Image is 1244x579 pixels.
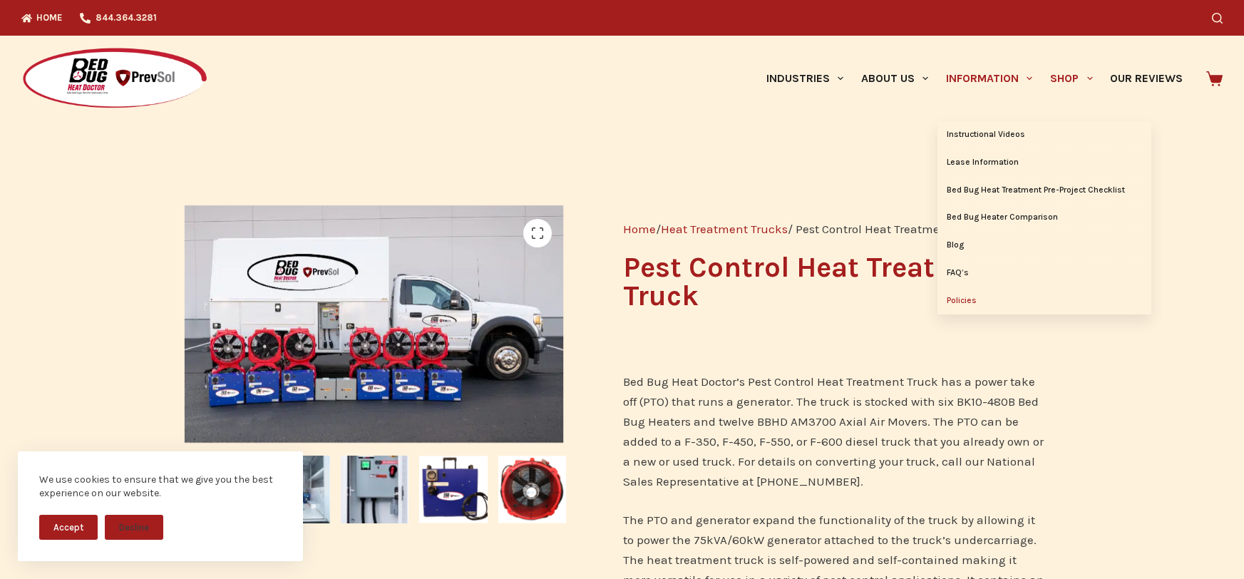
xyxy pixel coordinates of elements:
[661,222,788,236] a: Heat Treatment Trucks
[11,6,54,48] button: Open LiveChat chat widget
[937,121,1151,148] a: Instructional Videos
[341,456,408,523] img: Power Distribution Panel on the pest control heat treatment Truck
[937,204,1151,231] a: Bed Bug Heater Comparison
[419,456,487,523] img: BK10-480B Bed Bug Heater with 480-volt power cord, 6 included in package
[523,219,552,247] a: View full-screen image gallery
[623,372,1046,491] p: Bed Bug Heat Doctor’s Pest Control Heat Treatment Truck has a power take off (PTO) that runs a ge...
[852,36,937,121] a: About Us
[623,219,1046,239] nav: Breadcrumb
[757,36,852,121] a: Industries
[1042,36,1101,121] a: Shop
[937,177,1151,204] a: Bed Bug Heat Treatment Pre-Project Checklist
[937,232,1151,259] a: Blog
[937,287,1151,314] a: Policies
[105,515,163,540] button: Decline
[623,222,656,236] a: Home
[39,473,282,501] div: We use cookies to ensure that we give you the best experience on our website.
[39,515,98,540] button: Accept
[1212,13,1223,24] button: Search
[757,36,1192,121] nav: Primary
[937,36,1042,121] a: Information
[1101,36,1192,121] a: Our Reviews
[21,47,208,111] img: Prevsol/Bed Bug Heat Doctor
[937,149,1151,176] a: Lease Information
[623,253,1046,310] h1: Pest Control Heat Treatment Truck
[937,260,1151,287] a: FAQ’s
[498,456,566,523] img: AM3700 High Temperature Axial Air Mover for bed bug heat treatment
